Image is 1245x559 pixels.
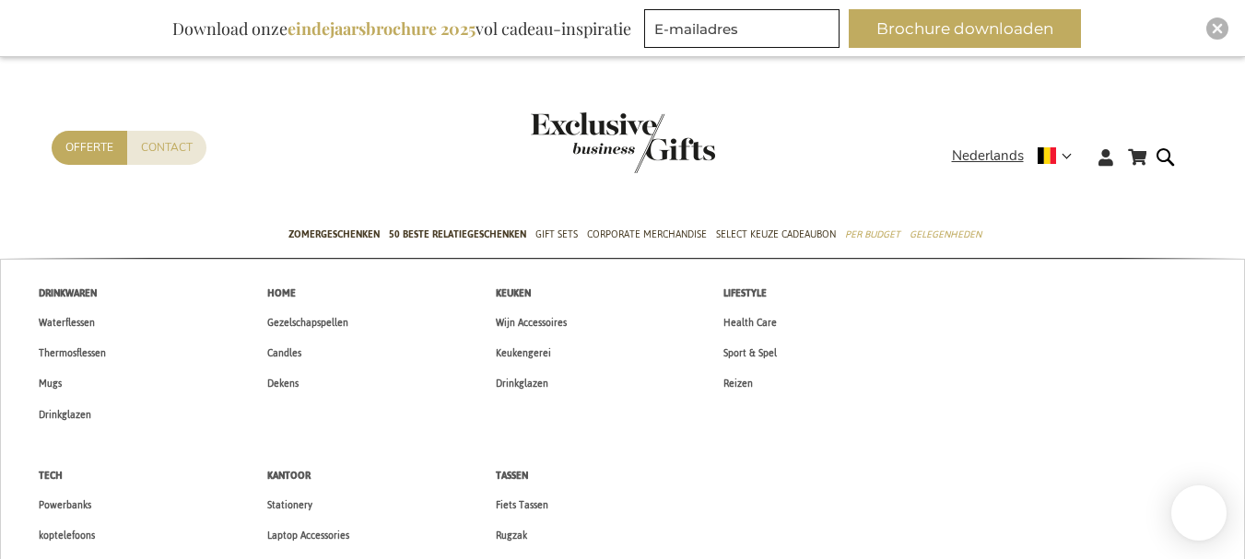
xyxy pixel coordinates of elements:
div: Close [1206,17,1228,40]
span: Waterflessen [39,313,95,332]
span: Drinkglazen [496,374,548,393]
iframe: belco-activator-frame [1171,485,1227,541]
span: Zomergeschenken [288,225,380,244]
a: Contact [127,131,206,165]
span: Reizen [723,374,753,393]
span: Nederlands [952,146,1024,167]
span: Gelegenheden [910,225,981,244]
span: Sport & Spel [723,344,777,363]
form: marketing offers and promotions [644,9,845,53]
span: 50 beste relatiegeschenken [389,225,526,244]
img: Exclusive Business gifts logo [531,112,715,173]
span: Powerbanks [39,495,91,515]
a: store logo [531,112,623,173]
span: Keuken [496,284,531,303]
div: Nederlands [952,146,1084,167]
span: Wijn Accessoires [496,313,567,332]
span: Mugs [39,374,62,393]
button: Brochure downloaden [849,9,1081,48]
span: Drinkwaren [39,284,97,303]
span: Fiets Tassen [496,495,548,515]
span: Laptop Accessories [267,526,349,545]
a: Offerte [52,131,127,165]
span: Dekens [267,374,299,393]
span: Tassen [496,466,528,485]
span: Rugzak [496,526,527,545]
input: E-mailadres [644,9,840,48]
span: Gift Sets [535,225,578,244]
span: Keukengerei [496,344,551,363]
span: Health Care [723,313,777,332]
span: Gezelschapspellen [267,313,348,332]
span: Drinkglazen [39,405,91,425]
span: Thermosflessen [39,344,106,363]
span: Candles [267,344,301,363]
span: Lifestyle [723,284,767,303]
img: Close [1212,23,1223,34]
div: Download onze vol cadeau-inspiratie [164,9,640,48]
span: Tech [39,466,63,485]
span: Home [267,284,296,303]
span: Select Keuze Cadeaubon [716,225,836,244]
b: eindejaarsbrochure 2025 [288,17,476,40]
span: Kantoor [267,466,311,485]
span: Stationery [267,495,312,515]
span: koptelefoons [39,526,95,545]
span: Corporate Merchandise [587,225,707,244]
span: Per Budget [845,225,900,244]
